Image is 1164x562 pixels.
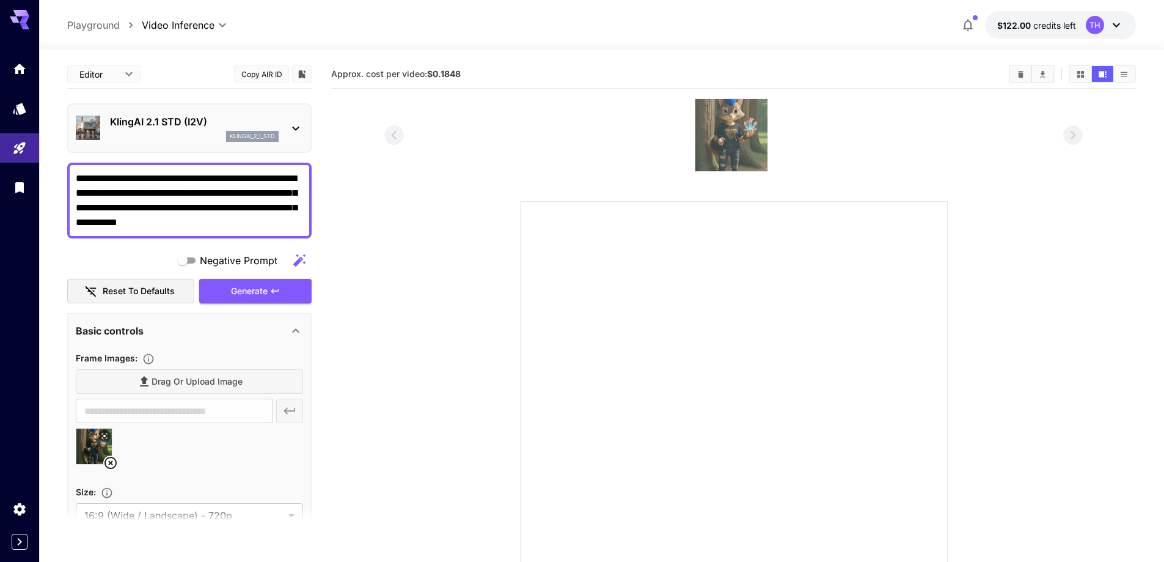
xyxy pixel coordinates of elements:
button: Show videos in video view [1092,66,1113,82]
div: Library [12,180,27,195]
button: Clear videos [1010,66,1031,82]
div: KlingAI 2.1 STD (I2V)klingai_2_1_std [76,109,303,147]
nav: breadcrumb [67,18,142,32]
p: KlingAI 2.1 STD (I2V) [110,114,279,129]
div: $122.00 [997,19,1076,32]
button: Reset to defaults [67,279,194,304]
img: F8kCBwDY5JFuAAAAAElFTkSuQmCC [695,99,767,171]
div: Home [12,61,27,76]
button: Upload frame images. [137,353,159,365]
button: Copy AIR ID [234,65,289,83]
b: $0.1848 [427,68,461,79]
button: Show videos in list view [1113,66,1135,82]
span: Frame Images : [76,353,137,363]
span: Editor [79,68,117,81]
div: Show videos in grid viewShow videos in video viewShow videos in list view [1069,65,1136,83]
button: Add to library [296,67,307,81]
button: Generate [199,279,312,304]
button: Expand sidebar [12,534,27,550]
button: Show videos in grid view [1070,66,1091,82]
div: TH [1086,16,1104,34]
span: Negative Prompt [200,253,277,268]
span: Size : [76,487,96,497]
span: Generate [231,284,268,299]
div: Basic controls [76,316,303,346]
div: Clear videosDownload All [1009,65,1055,83]
span: Video Inference [142,18,214,32]
p: Basic controls [76,324,144,338]
div: Settings [12,501,27,517]
span: Approx. cost per video: [331,68,461,79]
div: Models [12,101,27,116]
button: Download All [1032,66,1053,82]
button: $122.00TH [985,11,1136,39]
span: credits left [1033,20,1076,31]
span: $122.00 [997,20,1033,31]
button: Adjust the dimensions of the generated image by specifying its width and height in pixels, or sel... [96,487,118,499]
a: Playground [67,18,120,32]
div: Playground [12,141,27,156]
p: klingai_2_1_std [230,132,275,141]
